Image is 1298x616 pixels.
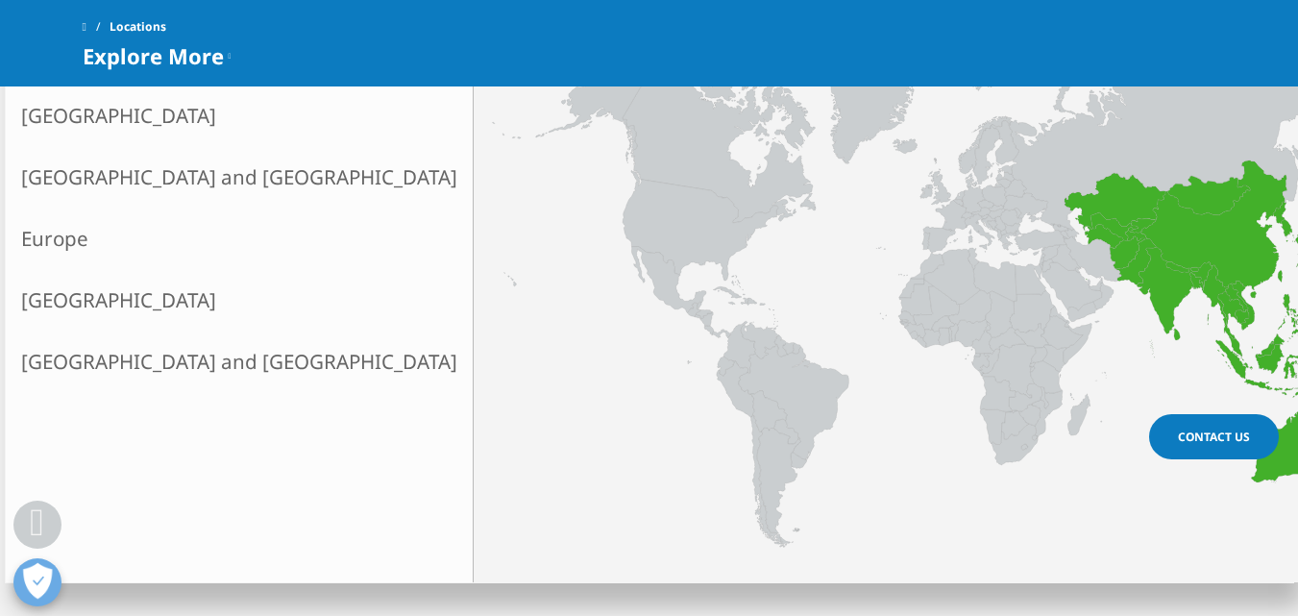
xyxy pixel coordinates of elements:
[6,146,473,208] a: [GEOGRAPHIC_DATA] and [GEOGRAPHIC_DATA]
[6,208,473,269] a: Europe
[110,10,166,44] span: Locations
[1178,429,1250,445] span: Contact Us
[6,269,473,331] a: [GEOGRAPHIC_DATA]
[6,85,473,146] a: [GEOGRAPHIC_DATA]
[13,558,61,606] button: Open Preferences
[1149,414,1279,459] a: Contact Us
[6,331,473,392] a: [GEOGRAPHIC_DATA] and [GEOGRAPHIC_DATA]
[83,44,224,67] span: Explore More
